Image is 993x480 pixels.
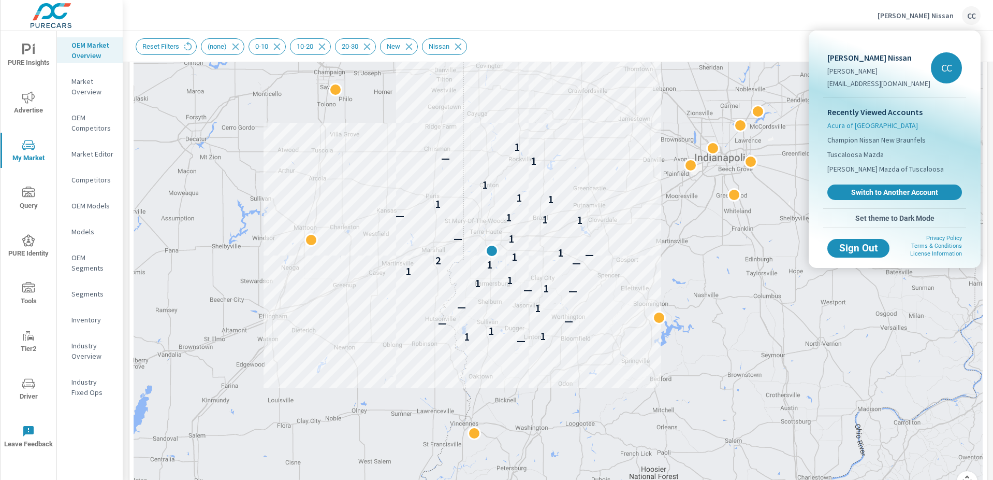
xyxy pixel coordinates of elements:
[827,239,889,258] button: Sign Out
[827,51,930,64] p: [PERSON_NAME] Nissan
[926,235,962,242] a: Privacy Policy
[827,120,918,131] span: Acura of [GEOGRAPHIC_DATA]
[833,188,956,197] span: Switch to Another Account
[827,149,884,160] span: Tuscaloosa Mazda
[827,214,962,223] span: Set theme to Dark Mode
[827,164,944,174] span: [PERSON_NAME] Mazda of Tuscaloosa
[827,135,926,145] span: Champion Nissan New Braunfels
[827,106,962,118] p: Recently Viewed Accounts
[827,185,962,200] a: Switch to Another Account
[827,78,930,89] p: [EMAIL_ADDRESS][DOMAIN_NAME]
[931,52,962,83] div: CC
[836,244,881,253] span: Sign Out
[823,209,966,228] button: Set theme to Dark Mode
[911,243,962,249] a: Terms & Conditions
[827,66,930,76] p: [PERSON_NAME]
[910,250,962,257] a: License Information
